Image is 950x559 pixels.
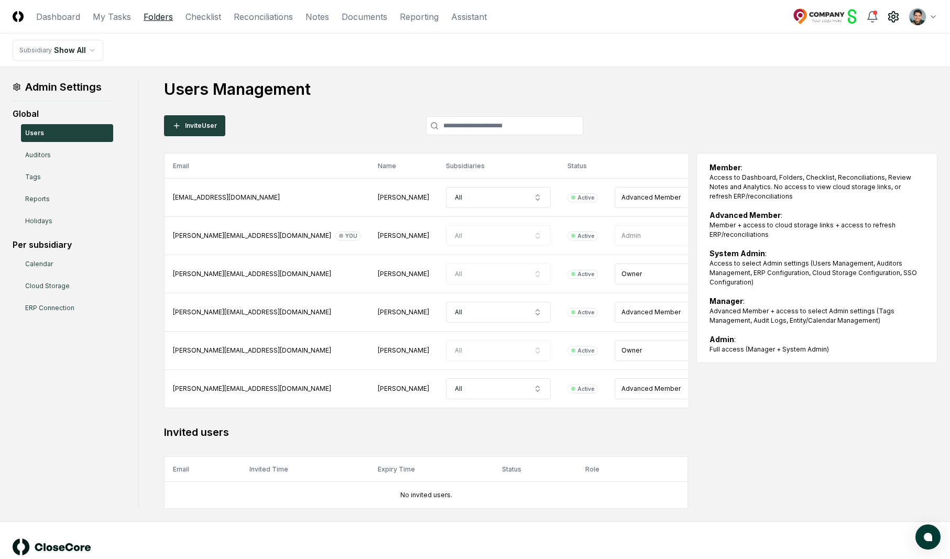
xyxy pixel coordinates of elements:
[21,190,113,208] a: Reports
[709,163,741,172] b: Member
[909,8,926,25] img: d09822cc-9b6d-4858-8d66-9570c114c672_298d096e-1de5-4289-afae-be4cc58aa7ae.png
[13,539,91,555] img: logo
[21,212,113,230] a: Holidays
[709,334,924,354] div: :
[144,10,173,23] a: Folders
[21,277,113,295] a: Cloud Storage
[93,10,131,23] a: My Tasks
[400,10,439,23] a: Reporting
[709,249,765,258] b: System Admin
[709,295,924,325] div: :
[173,490,679,500] div: No invited users.
[305,10,329,23] a: Notes
[915,524,941,550] button: atlas-launcher
[13,40,103,61] nav: breadcrumb
[559,154,606,179] th: Status
[451,10,487,23] a: Assistant
[577,232,594,240] div: Active
[21,124,113,142] a: Users
[164,115,225,136] button: InviteUser
[165,154,370,179] th: Email
[21,255,113,273] a: Calendar
[378,269,429,279] div: Fausto Lucero
[709,173,924,201] div: Access to Dashboard, Folders, Checklist, Reconciliations, Review Notes and Analytics. No access t...
[164,80,937,98] h1: Users Management
[709,210,924,239] div: :
[369,457,494,482] th: Expiry Time
[378,308,429,317] div: Jane Liu
[234,10,293,23] a: Reconciliations
[577,194,594,202] div: Active
[709,221,924,239] div: Member + access to cloud storage links + access to refresh ERP/reconciliations
[709,162,924,201] div: :
[369,154,438,179] th: Name
[494,457,577,482] th: Status
[21,299,113,317] a: ERP Connection
[577,270,594,278] div: Active
[165,457,242,482] th: Email
[709,248,924,287] div: :
[709,335,734,344] b: Admin
[455,308,462,317] span: All
[173,193,361,202] div: [EMAIL_ADDRESS][DOMAIN_NAME]
[164,425,688,440] h2: Invited users
[378,193,429,202] div: Annabelle Choi
[173,269,361,279] div: [PERSON_NAME][EMAIL_ADDRESS][DOMAIN_NAME]
[577,457,648,482] th: Role
[13,11,24,22] img: Logo
[345,232,357,240] div: You
[13,80,113,94] h1: Admin Settings
[709,345,924,354] div: Full access (Manager + System Admin)
[793,8,858,25] img: Sage Intacct Demo logo
[709,306,924,325] div: Advanced Member + access to select Admin settings (Tags Management, Audit Logs, Entity/Calendar M...
[709,211,781,220] b: Advanced Member
[577,309,594,316] div: Active
[378,346,429,355] div: Jonas Reyes
[19,46,52,55] div: Subsidiary
[13,107,113,120] div: Global
[709,259,924,287] div: Access to select Admin settings (Users Management, Auditors Management, ERP Configuration, Cloud ...
[342,10,387,23] a: Documents
[173,231,361,240] div: [PERSON_NAME][EMAIL_ADDRESS][DOMAIN_NAME]
[577,347,594,355] div: Active
[21,168,113,186] a: Tags
[21,146,113,164] a: Auditors
[173,346,361,355] div: [PERSON_NAME][EMAIL_ADDRESS][DOMAIN_NAME]
[173,308,361,317] div: [PERSON_NAME][EMAIL_ADDRESS][DOMAIN_NAME]
[438,154,559,179] th: Subsidiaries
[455,193,462,202] span: All
[455,384,462,393] span: All
[709,297,743,305] b: Manager
[185,10,221,23] a: Checklist
[36,10,80,23] a: Dashboard
[577,385,594,393] div: Active
[378,231,429,240] div: Arthur Cook
[13,238,113,251] div: Per subsidiary
[173,384,361,393] div: [PERSON_NAME][EMAIL_ADDRESS][DOMAIN_NAME]
[378,384,429,393] div: Shelby Cooper
[241,457,369,482] th: Invited Time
